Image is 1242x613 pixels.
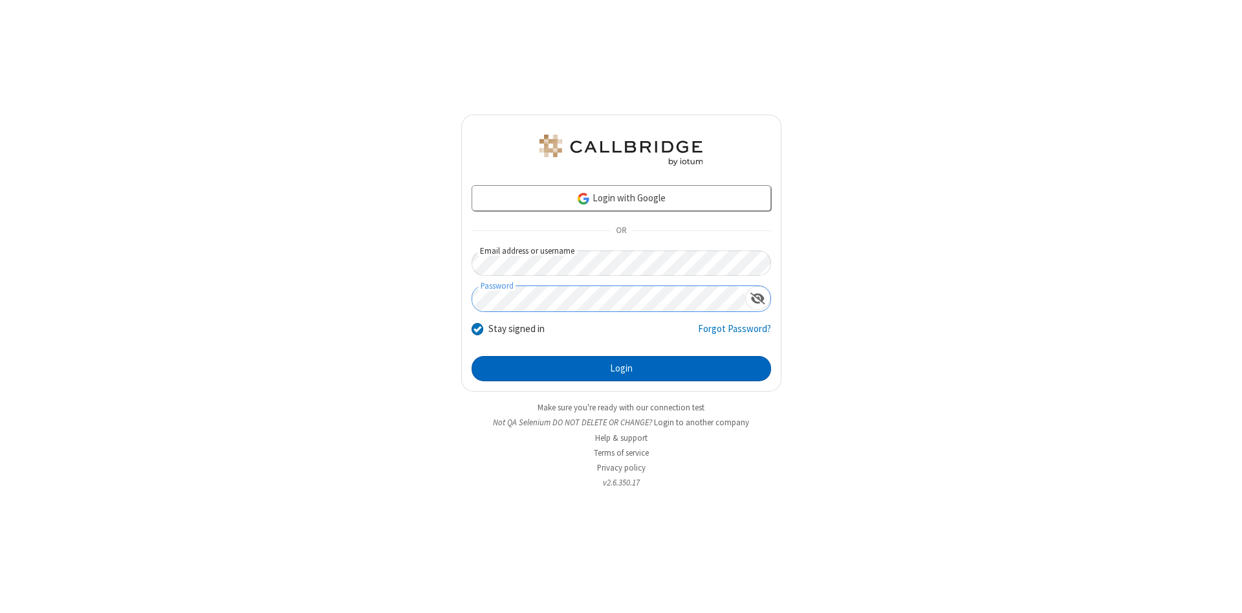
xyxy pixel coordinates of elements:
a: Make sure you're ready with our connection test [538,402,704,413]
li: v2.6.350.17 [461,476,781,489]
a: Login with Google [472,185,771,211]
img: google-icon.png [576,192,591,206]
input: Password [472,286,745,311]
li: Not QA Selenium DO NOT DELETE OR CHANGE? [461,416,781,429]
button: Login to another company [654,416,749,429]
button: Login [472,356,771,382]
span: OR [611,222,631,240]
a: Forgot Password? [698,322,771,346]
a: Terms of service [594,447,649,458]
div: Show password [745,286,770,310]
img: QA Selenium DO NOT DELETE OR CHANGE [537,135,705,166]
input: Email address or username [472,251,771,276]
label: Stay signed in [488,322,545,337]
a: Privacy policy [597,462,646,473]
iframe: Chat [1210,579,1232,604]
a: Help & support [595,432,648,443]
